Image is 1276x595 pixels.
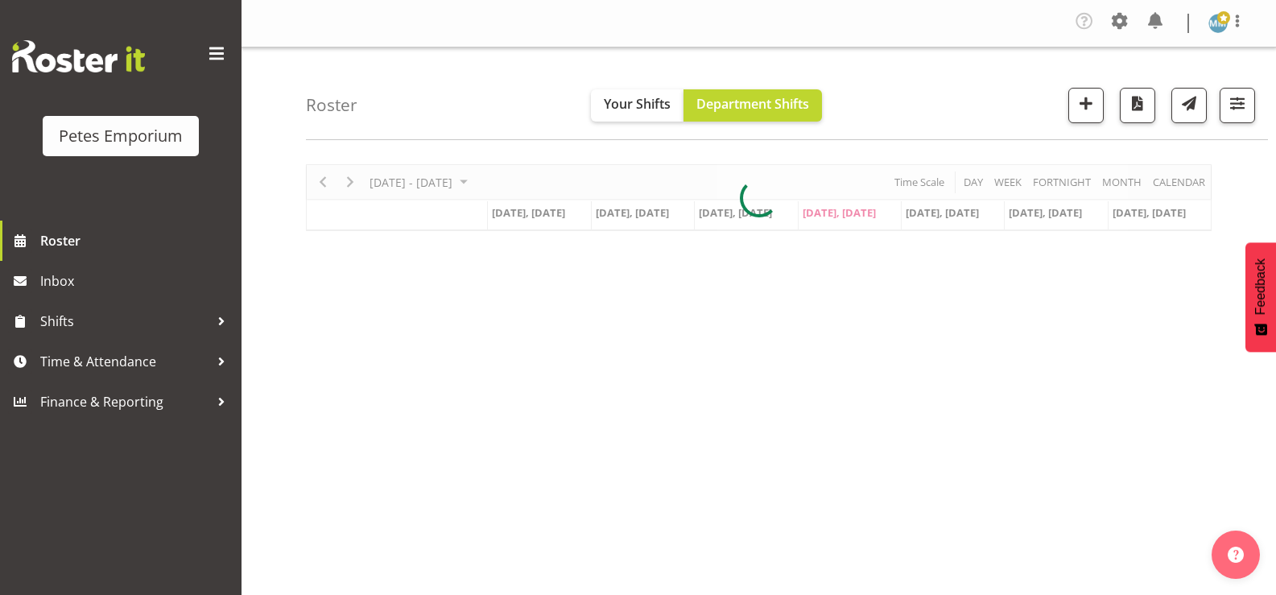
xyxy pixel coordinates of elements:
[683,89,822,122] button: Department Shifts
[1208,14,1228,33] img: mandy-mosley3858.jpg
[1253,258,1268,315] span: Feedback
[1245,242,1276,352] button: Feedback - Show survey
[604,95,671,113] span: Your Shifts
[696,95,809,113] span: Department Shifts
[40,349,209,374] span: Time & Attendance
[40,229,233,253] span: Roster
[1171,88,1207,123] button: Send a list of all shifts for the selected filtered period to all rostered employees.
[12,40,145,72] img: Rosterit website logo
[59,124,183,148] div: Petes Emporium
[1120,88,1155,123] button: Download a PDF of the roster according to the set date range.
[40,390,209,414] span: Finance & Reporting
[306,96,357,114] h4: Roster
[1220,88,1255,123] button: Filter Shifts
[40,269,233,293] span: Inbox
[1228,547,1244,563] img: help-xxl-2.png
[1068,88,1104,123] button: Add a new shift
[40,309,209,333] span: Shifts
[591,89,683,122] button: Your Shifts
